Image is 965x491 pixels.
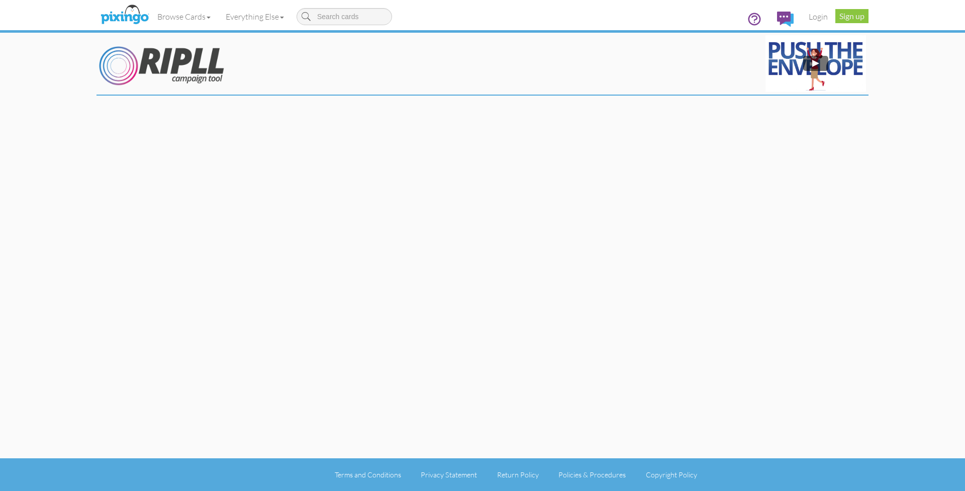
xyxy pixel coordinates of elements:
[297,8,392,25] input: Search cards
[98,3,151,28] img: pixingo logo
[218,4,292,29] a: Everything Else
[964,490,965,491] iframe: Chat
[801,4,835,29] a: Login
[99,46,225,86] img: Ripll_Logo.png
[835,9,868,23] a: Sign up
[497,470,539,479] a: Return Policy
[646,470,697,479] a: Copyright Policy
[777,12,794,27] img: comments.svg
[421,470,477,479] a: Privacy Statement
[558,470,626,479] a: Policies & Procedures
[150,4,218,29] a: Browse Cards
[765,35,866,92] img: maxresdefault.jpg
[335,470,401,479] a: Terms and Conditions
